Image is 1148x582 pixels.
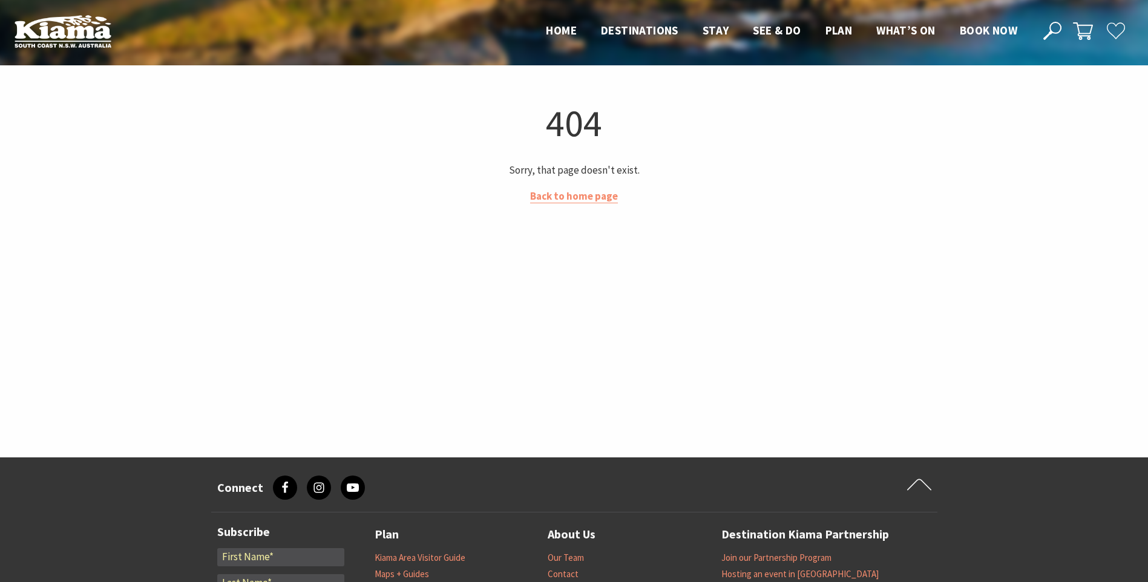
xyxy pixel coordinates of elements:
[548,525,595,544] a: About Us
[217,525,344,539] h3: Subscribe
[548,552,584,564] a: Our Team
[753,23,801,38] span: See & Do
[216,162,933,178] p: Sorry, that page doesn't exist.
[960,23,1017,38] span: Book now
[15,15,111,48] img: Kiama Logo
[721,568,879,580] a: Hosting an event in [GEOGRAPHIC_DATA]
[721,525,889,544] a: Destination Kiama Partnership
[534,21,1029,41] nav: Main Menu
[876,23,936,38] span: What’s On
[375,525,399,544] a: Plan
[375,568,429,580] a: Maps + Guides
[375,552,465,564] a: Kiama Area Visitor Guide
[217,548,344,566] input: First Name*
[601,23,678,38] span: Destinations
[217,480,263,495] h3: Connect
[530,189,618,203] a: Back to home page
[546,23,577,38] span: Home
[721,552,831,564] a: Join our Partnership Program
[216,99,933,148] h1: 404
[825,23,853,38] span: Plan
[548,568,579,580] a: Contact
[703,23,729,38] span: Stay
